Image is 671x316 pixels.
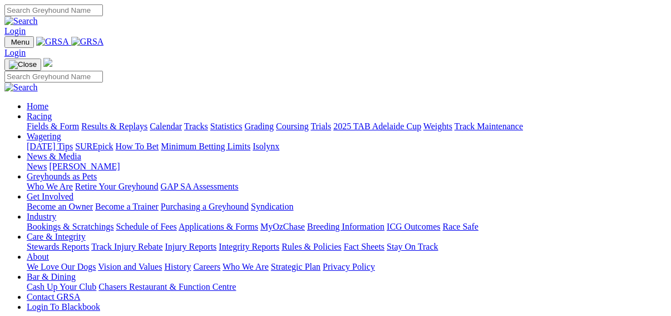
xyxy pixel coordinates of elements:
a: Isolynx [253,142,279,151]
a: Results & Replays [81,121,147,131]
a: Bar & Dining [27,272,76,281]
a: Calendar [150,121,182,131]
a: [DATE] Tips [27,142,73,151]
div: Care & Integrity [27,242,667,252]
div: Greyhounds as Pets [27,182,667,192]
a: Get Involved [27,192,73,201]
a: About [27,252,49,261]
a: We Love Our Dogs [27,262,96,271]
div: News & Media [27,162,667,172]
a: Become an Owner [27,202,93,211]
a: Strategic Plan [271,262,320,271]
input: Search [4,71,103,82]
a: Become a Trainer [95,202,159,211]
a: Statistics [210,121,243,131]
span: Menu [11,38,29,46]
img: Close [9,60,37,69]
div: Racing [27,121,667,132]
a: Trials [310,121,331,131]
a: Weights [423,121,452,131]
a: Syndication [251,202,293,211]
a: How To Bet [116,142,159,151]
a: Grading [245,121,274,131]
a: Schedule of Fees [116,222,176,231]
a: Who We Are [223,262,269,271]
a: Contact GRSA [27,292,80,302]
a: Rules & Policies [282,242,342,251]
a: Who We Are [27,182,73,191]
a: Stay On Track [387,242,438,251]
img: GRSA [36,37,69,47]
a: Injury Reports [165,242,216,251]
div: Bar & Dining [27,282,667,292]
input: Search [4,4,103,16]
a: Retire Your Greyhound [75,182,159,191]
a: News [27,162,47,171]
a: Wagering [27,132,61,141]
a: Applications & Forms [179,222,258,231]
a: Fact Sheets [344,242,384,251]
a: Greyhounds as Pets [27,172,97,181]
a: Industry [27,212,56,221]
a: Care & Integrity [27,232,86,241]
a: [PERSON_NAME] [49,162,120,171]
a: Stewards Reports [27,242,89,251]
div: About [27,262,667,272]
a: Minimum Betting Limits [161,142,250,151]
a: Racing [27,111,52,121]
div: Wagering [27,142,667,152]
img: Search [4,82,38,93]
a: Breeding Information [307,222,384,231]
a: SUREpick [75,142,113,151]
a: Race Safe [442,222,478,231]
img: logo-grsa-white.png [43,58,52,67]
a: Track Maintenance [455,121,523,131]
a: MyOzChase [260,222,305,231]
a: GAP SA Assessments [161,182,239,191]
button: Toggle navigation [4,59,41,71]
a: Vision and Values [98,262,162,271]
a: Integrity Reports [219,242,279,251]
img: Search [4,16,38,26]
a: News & Media [27,152,81,161]
a: Purchasing a Greyhound [161,202,249,211]
a: Bookings & Scratchings [27,222,114,231]
a: History [164,262,191,271]
a: Careers [193,262,220,271]
div: Industry [27,222,667,232]
div: Get Involved [27,202,667,212]
a: Login [4,26,26,36]
a: Privacy Policy [323,262,375,271]
button: Toggle navigation [4,36,34,48]
a: Coursing [276,121,309,131]
a: Tracks [184,121,208,131]
a: Chasers Restaurant & Function Centre [98,282,236,291]
a: Fields & Form [27,121,79,131]
a: Login [4,48,26,57]
a: Login To Blackbook [27,302,100,312]
a: 2025 TAB Adelaide Cup [333,121,421,131]
a: ICG Outcomes [387,222,440,231]
img: GRSA [71,37,104,47]
a: Cash Up Your Club [27,282,96,291]
a: Track Injury Rebate [91,242,162,251]
a: Home [27,101,48,111]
